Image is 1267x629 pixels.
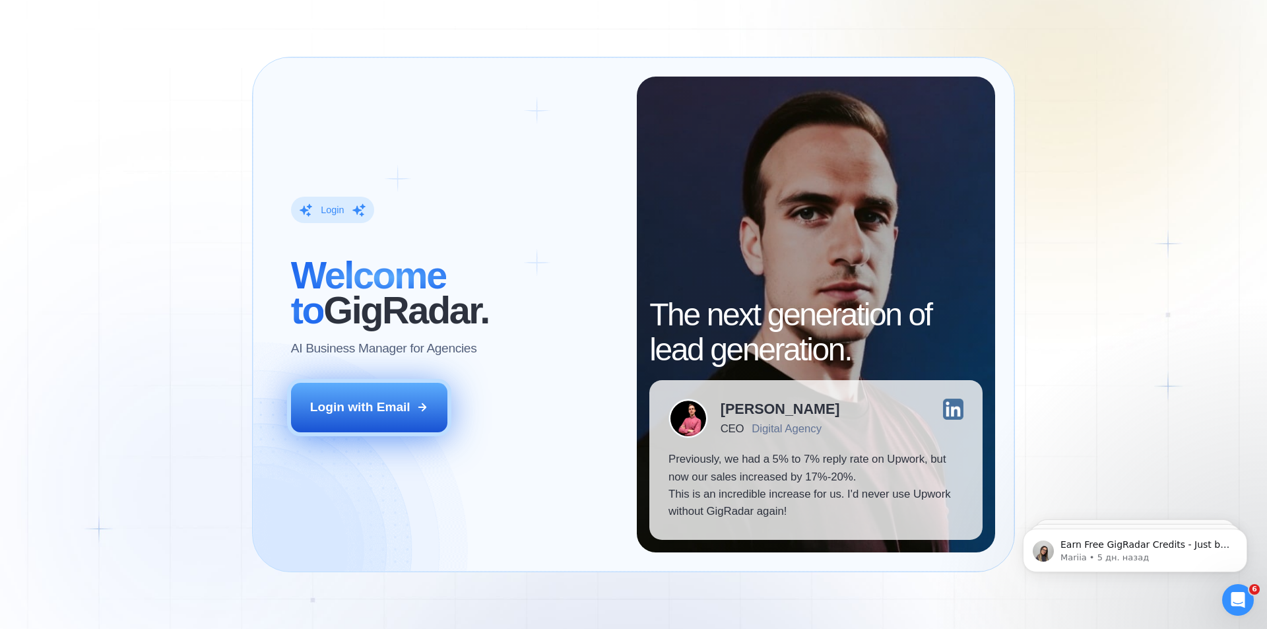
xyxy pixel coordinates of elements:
[1003,501,1267,593] iframe: Intercom notifications сообщение
[321,204,344,216] div: Login
[291,258,618,328] h2: ‍ GigRadar.
[1222,584,1254,616] iframe: Intercom live chat
[291,254,446,331] span: Welcome to
[291,340,477,357] p: AI Business Manager for Agencies
[668,451,963,521] p: Previously, we had a 5% to 7% reply rate on Upwork, but now our sales increased by 17%-20%. This ...
[752,422,822,435] div: Digital Agency
[721,422,744,435] div: CEO
[649,298,983,368] h2: The next generation of lead generation.
[1249,584,1260,595] span: 6
[721,402,840,416] div: [PERSON_NAME]
[310,399,410,416] div: Login with Email
[291,383,448,432] button: Login with Email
